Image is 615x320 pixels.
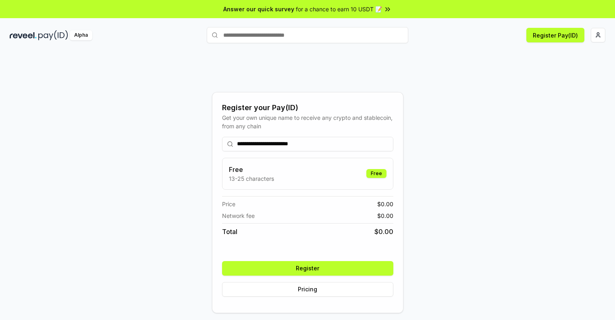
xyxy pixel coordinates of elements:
[10,30,37,40] img: reveel_dark
[222,200,235,208] span: Price
[366,169,386,178] div: Free
[377,211,393,220] span: $ 0.00
[296,5,382,13] span: for a chance to earn 10 USDT 📝
[222,211,255,220] span: Network fee
[229,165,274,174] h3: Free
[229,174,274,183] p: 13-25 characters
[223,5,294,13] span: Answer our quick survey
[222,102,393,113] div: Register your Pay(ID)
[374,227,393,236] span: $ 0.00
[222,113,393,130] div: Get your own unique name to receive any crypto and stablecoin, from any chain
[222,227,237,236] span: Total
[222,282,393,297] button: Pricing
[70,30,92,40] div: Alpha
[222,261,393,276] button: Register
[377,200,393,208] span: $ 0.00
[38,30,68,40] img: pay_id
[526,28,584,42] button: Register Pay(ID)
